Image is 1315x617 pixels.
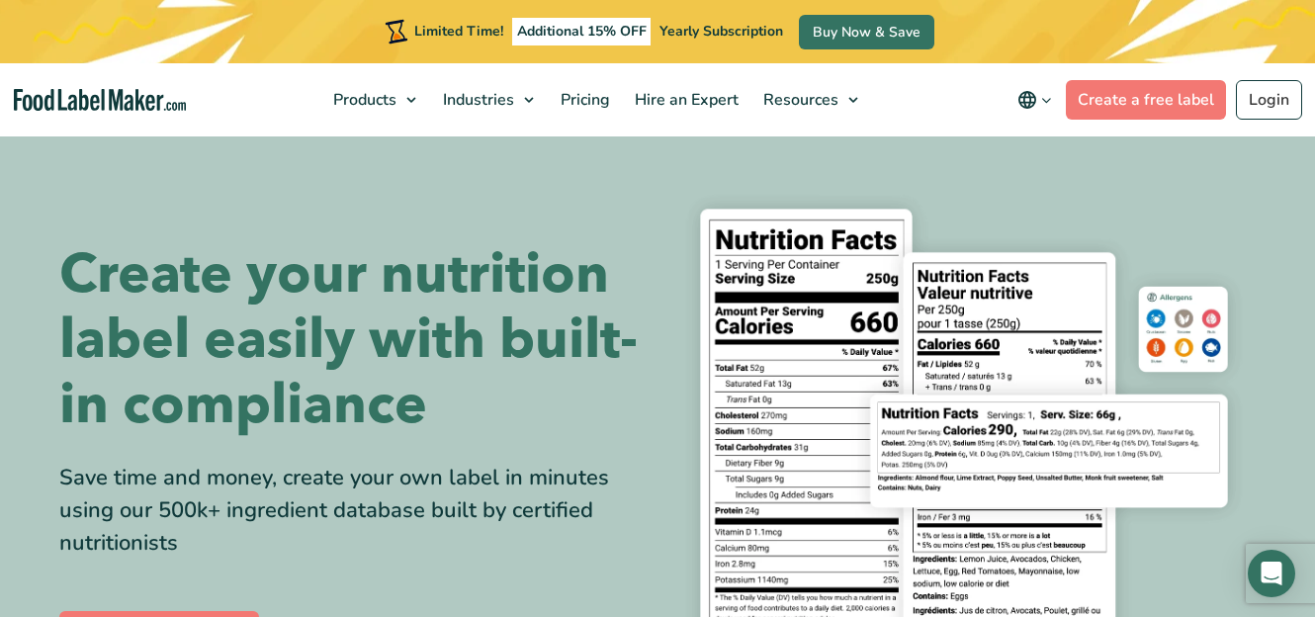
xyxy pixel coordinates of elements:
[629,89,741,111] span: Hire an Expert
[1066,80,1226,120] a: Create a free label
[59,242,643,438] h1: Create your nutrition label easily with built-in compliance
[549,63,618,136] a: Pricing
[1236,80,1302,120] a: Login
[437,89,516,111] span: Industries
[623,63,746,136] a: Hire an Expert
[799,15,934,49] a: Buy Now & Save
[1248,550,1295,597] div: Open Intercom Messenger
[751,63,868,136] a: Resources
[327,89,398,111] span: Products
[321,63,426,136] a: Products
[431,63,544,136] a: Industries
[555,89,612,111] span: Pricing
[59,462,643,560] div: Save time and money, create your own label in minutes using our 500k+ ingredient database built b...
[512,18,652,45] span: Additional 15% OFF
[757,89,840,111] span: Resources
[414,22,503,41] span: Limited Time!
[659,22,783,41] span: Yearly Subscription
